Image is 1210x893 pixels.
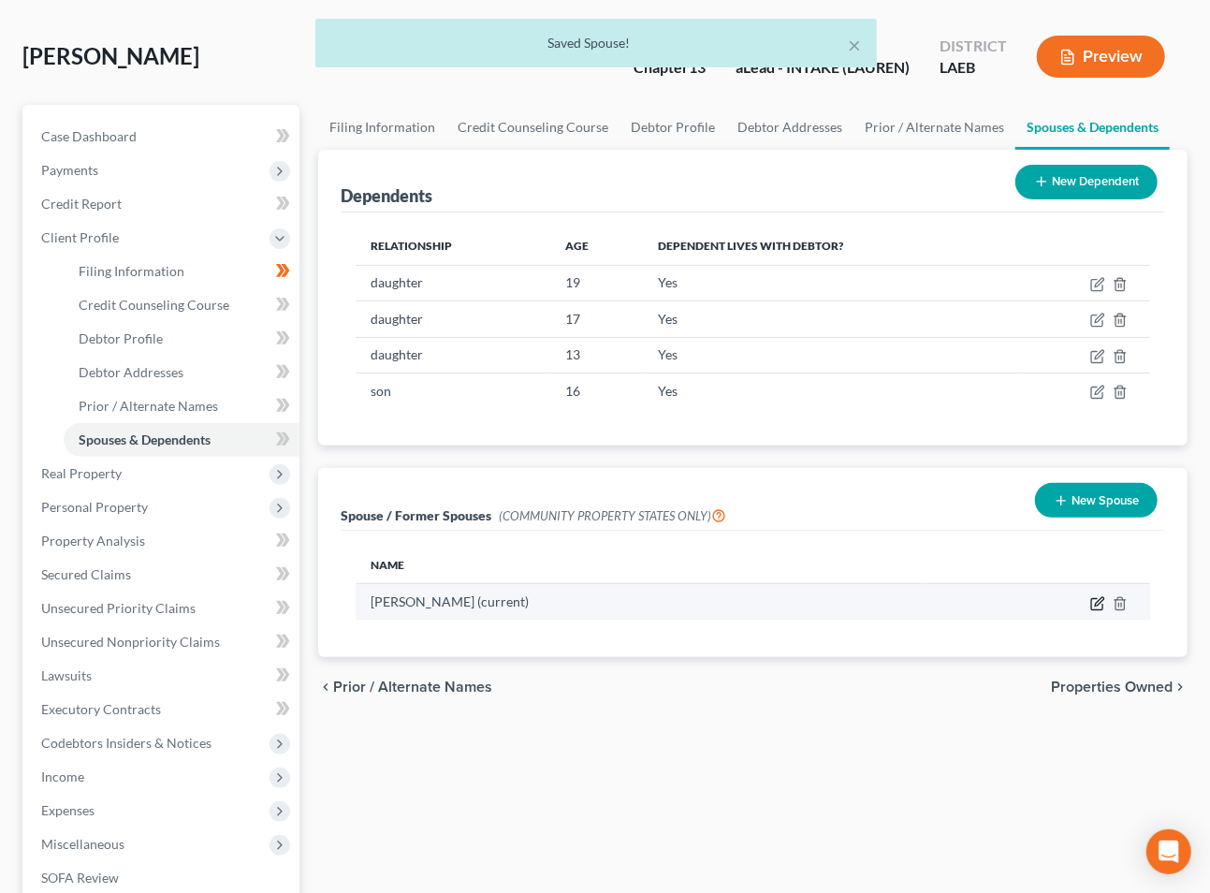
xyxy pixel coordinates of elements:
span: Payments [41,162,98,178]
a: Unsecured Nonpriority Claims [26,625,299,659]
span: Unsecured Nonpriority Claims [41,634,220,650]
th: Relationship [356,227,550,265]
th: Dependent lives with debtor? [644,227,1020,265]
span: (COMMUNITY PROPERTY STATES ONLY) [499,508,726,523]
a: Debtor Addresses [726,105,853,150]
span: Expenses [41,802,95,818]
span: Prior / Alternate Names [333,680,492,695]
div: Saved Spouse! [330,34,862,52]
button: chevron_left Prior / Alternate Names [318,680,492,695]
span: Personal Property [41,499,148,515]
i: chevron_left [318,680,333,695]
button: New Spouse [1035,483,1158,518]
span: Filing Information [79,263,184,279]
span: Spouses & Dependents [79,432,211,447]
td: Yes [644,373,1020,408]
td: Yes [644,301,1020,337]
span: Debtor Addresses [79,364,183,380]
a: Credit Report [26,187,299,221]
span: Case Dashboard [41,128,137,144]
a: Spouses & Dependents [64,423,299,457]
button: New Dependent [1015,165,1158,199]
a: Debtor Profile [620,105,726,150]
span: Spouse / Former Spouses [341,507,491,523]
span: Credit Report [41,196,122,212]
span: Executory Contracts [41,701,161,717]
td: Yes [644,265,1020,300]
a: Debtor Profile [64,322,299,356]
th: Age [550,227,644,265]
a: Prior / Alternate Names [64,389,299,423]
span: Secured Claims [41,566,131,582]
span: Codebtors Insiders & Notices [41,735,211,751]
a: Property Analysis [26,524,299,558]
span: Credit Counseling Course [79,297,229,313]
td: 19 [550,265,644,300]
a: Lawsuits [26,659,299,693]
span: Lawsuits [41,667,92,683]
a: Filing Information [318,105,446,150]
td: Yes [644,337,1020,373]
span: Properties Owned [1051,680,1173,695]
a: Credit Counseling Course [64,288,299,322]
th: Name [356,546,924,583]
a: Executory Contracts [26,693,299,726]
i: chevron_right [1173,680,1188,695]
a: Secured Claims [26,558,299,592]
a: Filing Information [64,255,299,288]
button: Properties Owned chevron_right [1051,680,1188,695]
span: Debtor Profile [79,330,163,346]
td: daughter [356,337,550,373]
a: Spouses & Dependents [1015,105,1170,150]
span: SOFA Review [41,870,119,886]
span: Real Property [41,465,122,481]
a: Prior / Alternate Names [853,105,1015,150]
td: daughter [356,265,550,300]
a: Debtor Addresses [64,356,299,389]
a: Case Dashboard [26,120,299,154]
td: 16 [550,373,644,408]
td: 17 [550,301,644,337]
span: Income [41,769,84,784]
span: Client Profile [41,229,119,245]
span: Property Analysis [41,533,145,549]
td: 13 [550,337,644,373]
td: [PERSON_NAME] (current) [356,584,924,620]
a: Credit Counseling Course [446,105,620,150]
button: × [849,34,862,56]
td: son [356,373,550,408]
div: Open Intercom Messenger [1146,829,1191,874]
a: Unsecured Priority Claims [26,592,299,625]
div: Dependents [341,184,432,207]
span: Unsecured Priority Claims [41,600,196,616]
span: Prior / Alternate Names [79,398,218,414]
td: daughter [356,301,550,337]
span: Miscellaneous [41,836,124,852]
